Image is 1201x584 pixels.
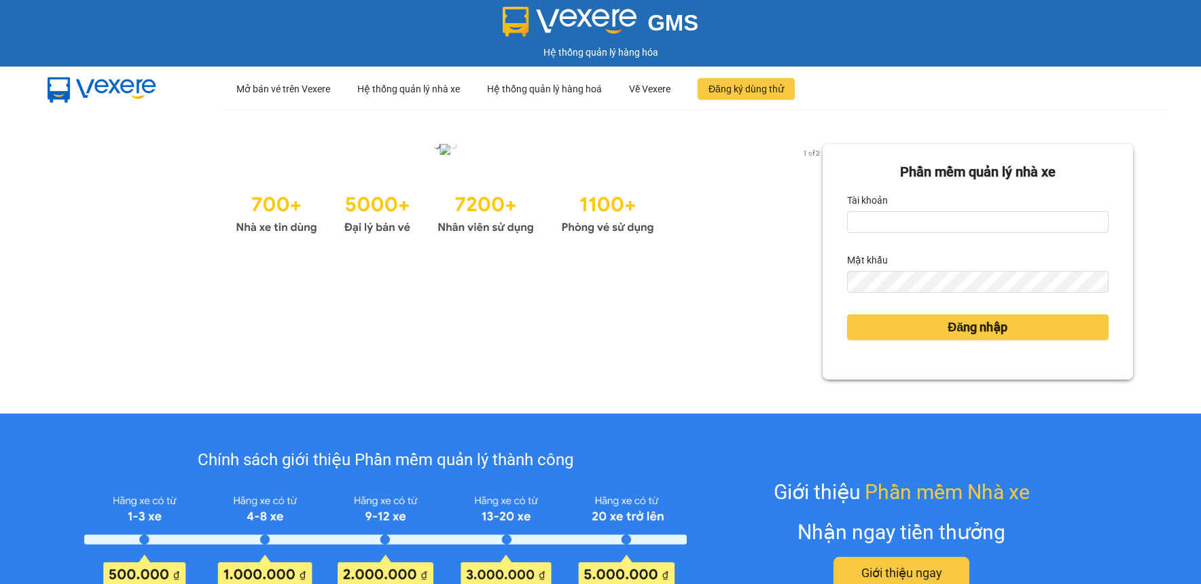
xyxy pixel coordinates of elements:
div: Hệ thống quản lý nhà xe [357,67,460,111]
div: Mở bán vé trên Vexere [236,67,330,111]
button: Đăng nhập [847,314,1109,340]
label: Tài khoản [847,189,888,211]
span: Phần mềm Nhà xe [865,476,1030,508]
div: Nhận ngay tiền thưởng [797,516,1005,548]
span: Giới thiệu ngay [861,564,942,583]
img: Statistics.png [236,186,654,238]
div: Hệ thống quản lý hàng hoá [487,67,602,111]
a: GMS [503,20,699,31]
div: Về Vexere [629,67,670,111]
div: Chính sách giới thiệu Phần mềm quản lý thành công [84,448,687,473]
img: logo 2 [503,7,637,37]
button: previous slide / item [68,144,87,159]
button: next slide / item [804,144,823,159]
p: 1 of 2 [799,144,823,162]
span: GMS [647,10,698,35]
div: Giới thiệu [774,476,1030,508]
input: Tài khoản [847,211,1109,233]
div: Hệ thống quản lý hàng hóa [3,45,1198,60]
input: Mật khẩu [847,271,1109,293]
li: slide item 2 [450,143,456,148]
span: Đăng ký dùng thử [709,81,784,96]
div: Phần mềm quản lý nhà xe [847,162,1109,183]
img: mbUUG5Q.png [34,67,170,111]
button: Đăng ký dùng thử [698,78,795,100]
span: Đăng nhập [948,318,1007,337]
label: Mật khẩu [847,249,888,271]
li: slide item 1 [434,143,440,148]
